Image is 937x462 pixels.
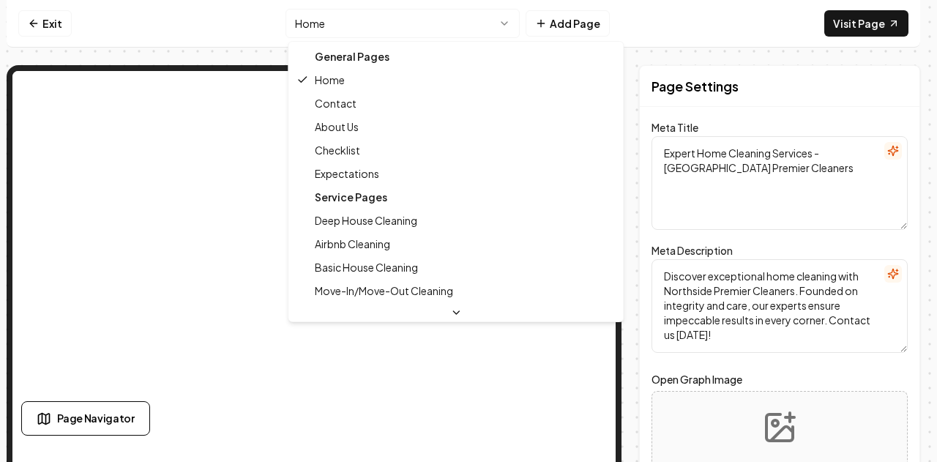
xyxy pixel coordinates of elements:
[315,143,360,157] span: Checklist
[315,166,379,181] span: Expectations
[315,72,345,87] span: Home
[315,96,356,111] span: Contact
[315,236,390,251] span: Airbnb Cleaning
[315,283,453,298] span: Move-In/Move-Out Cleaning
[291,45,620,68] div: General Pages
[315,119,359,134] span: About Us
[315,213,417,228] span: Deep House Cleaning
[315,260,418,275] span: Basic House Cleaning
[291,185,620,209] div: Service Pages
